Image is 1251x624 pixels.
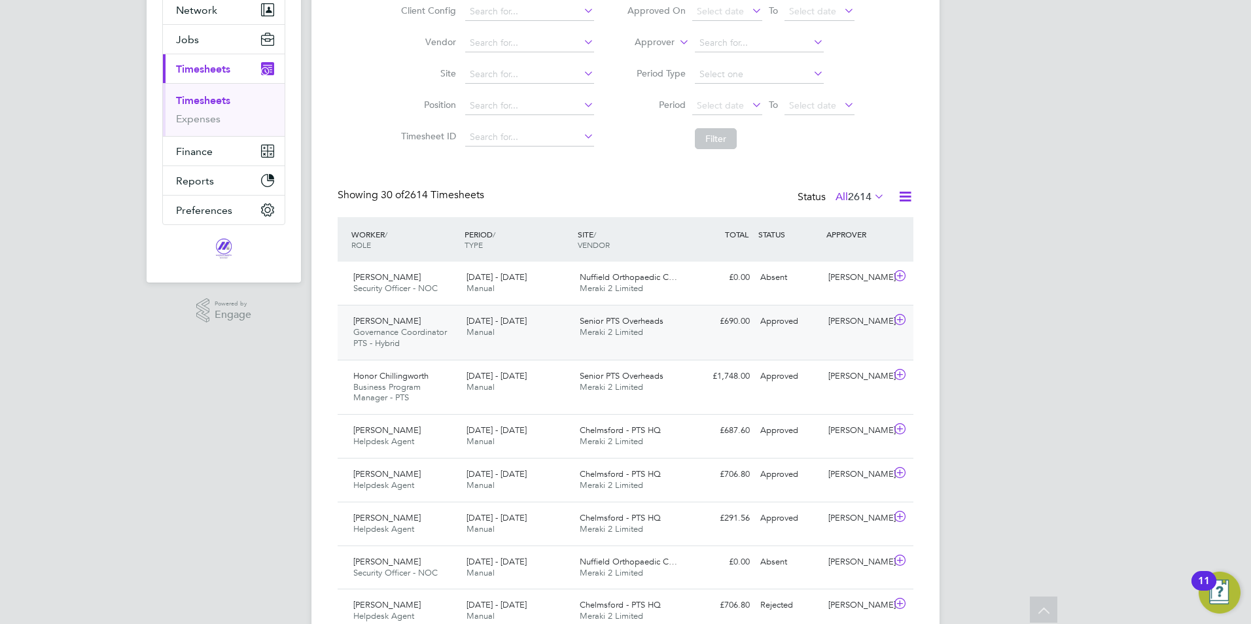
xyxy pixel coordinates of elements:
[593,229,596,239] span: /
[580,436,643,447] span: Meraki 2 Limited
[397,99,456,111] label: Position
[397,130,456,142] label: Timesheet ID
[580,468,661,479] span: Chelmsford - PTS HQ
[755,267,823,288] div: Absent
[697,99,744,111] span: Select date
[755,222,823,246] div: STATUS
[695,128,737,149] button: Filter
[215,309,251,321] span: Engage
[163,137,285,165] button: Finance
[467,326,495,338] span: Manual
[467,271,527,283] span: [DATE] - [DATE]
[467,599,527,610] span: [DATE] - [DATE]
[687,508,755,529] div: £291.56
[1198,581,1210,598] div: 11
[687,595,755,616] div: £706.80
[467,436,495,447] span: Manual
[353,425,421,436] span: [PERSON_NAME]
[465,239,483,250] span: TYPE
[627,5,686,16] label: Approved On
[789,99,836,111] span: Select date
[176,33,199,46] span: Jobs
[196,298,252,323] a: Powered byEngage
[176,4,217,16] span: Network
[381,188,484,201] span: 2614 Timesheets
[176,113,220,125] a: Expenses
[353,479,414,491] span: Helpdesk Agent
[467,523,495,534] span: Manual
[353,567,438,578] span: Security Officer - NOC
[848,190,872,203] span: 2614
[580,381,643,392] span: Meraki 2 Limited
[755,595,823,616] div: Rejected
[687,267,755,288] div: £0.00
[397,36,456,48] label: Vendor
[580,425,661,436] span: Chelmsford - PTS HQ
[836,190,885,203] label: All
[580,567,643,578] span: Meraki 2 Limited
[493,229,495,239] span: /
[789,5,836,17] span: Select date
[163,196,285,224] button: Preferences
[353,326,447,349] span: Governance Coordinator PTS - Hybrid
[580,479,643,491] span: Meraki 2 Limited
[823,222,891,246] div: APPROVER
[755,551,823,573] div: Absent
[338,188,487,202] div: Showing
[215,298,251,309] span: Powered by
[467,512,527,523] span: [DATE] - [DATE]
[823,267,891,288] div: [PERSON_NAME]
[580,271,677,283] span: Nuffield Orthopaedic C…
[176,204,232,217] span: Preferences
[467,556,527,567] span: [DATE] - [DATE]
[353,315,421,326] span: [PERSON_NAME]
[687,420,755,442] div: £687.60
[163,25,285,54] button: Jobs
[580,512,661,523] span: Chelmsford - PTS HQ
[465,97,594,115] input: Search for...
[725,229,749,239] span: TOTAL
[176,145,213,158] span: Finance
[176,63,230,75] span: Timesheets
[1199,572,1241,614] button: Open Resource Center, 11 new notifications
[765,96,782,113] span: To
[687,464,755,485] div: £706.80
[467,283,495,294] span: Manual
[578,239,610,250] span: VENDOR
[697,5,744,17] span: Select date
[580,370,663,381] span: Senior PTS Overheads
[823,420,891,442] div: [PERSON_NAME]
[627,67,686,79] label: Period Type
[823,508,891,529] div: [PERSON_NAME]
[353,556,421,567] span: [PERSON_NAME]
[580,283,643,294] span: Meraki 2 Limited
[163,83,285,136] div: Timesheets
[397,5,456,16] label: Client Config
[467,381,495,392] span: Manual
[467,468,527,479] span: [DATE] - [DATE]
[353,599,421,610] span: [PERSON_NAME]
[823,595,891,616] div: [PERSON_NAME]
[163,54,285,83] button: Timesheets
[580,315,663,326] span: Senior PTS Overheads
[687,311,755,332] div: £690.00
[755,508,823,529] div: Approved
[580,610,643,621] span: Meraki 2 Limited
[176,175,214,187] span: Reports
[397,67,456,79] label: Site
[353,468,421,479] span: [PERSON_NAME]
[755,311,823,332] div: Approved
[465,34,594,52] input: Search for...
[627,99,686,111] label: Period
[465,65,594,84] input: Search for...
[465,128,594,147] input: Search for...
[351,239,371,250] span: ROLE
[695,65,824,84] input: Select one
[467,479,495,491] span: Manual
[353,610,414,621] span: Helpdesk Agent
[353,523,414,534] span: Helpdesk Agent
[467,425,527,436] span: [DATE] - [DATE]
[823,366,891,387] div: [PERSON_NAME]
[580,599,661,610] span: Chelmsford - PTS HQ
[687,551,755,573] div: £0.00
